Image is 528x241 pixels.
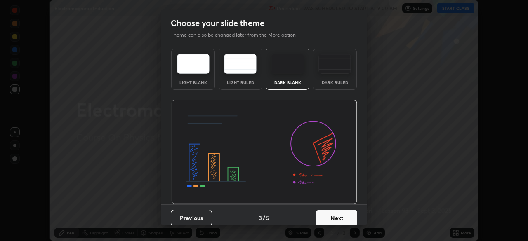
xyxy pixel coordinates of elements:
img: lightRuledTheme.5fabf969.svg [224,54,257,74]
div: Dark Ruled [318,80,351,84]
h4: / [263,213,265,222]
button: Next [316,210,357,226]
div: Light Ruled [224,80,257,84]
img: lightTheme.e5ed3b09.svg [177,54,210,74]
img: darkRuledTheme.de295e13.svg [318,54,351,74]
h2: Choose your slide theme [171,18,264,28]
button: Previous [171,210,212,226]
img: darkTheme.f0cc69e5.svg [271,54,304,74]
img: darkThemeBanner.d06ce4a2.svg [171,100,357,204]
h4: 5 [266,213,269,222]
p: Theme can also be changed later from the More option [171,31,304,39]
div: Light Blank [177,80,210,84]
h4: 3 [259,213,262,222]
div: Dark Blank [271,80,304,84]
